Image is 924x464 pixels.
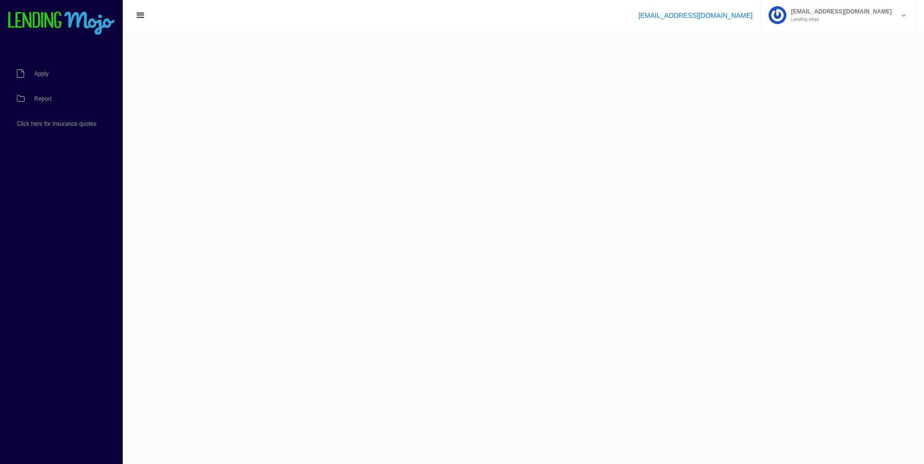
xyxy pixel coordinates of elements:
small: Lending Mojo [786,17,892,22]
img: logo-small.png [7,12,115,36]
span: [EMAIL_ADDRESS][DOMAIN_NAME] [786,9,892,14]
img: Profile image [769,6,786,24]
span: Click here for insurance quotes [17,121,96,127]
span: Report [34,96,51,102]
a: [EMAIL_ADDRESS][DOMAIN_NAME] [638,12,752,19]
span: Apply [34,71,49,77]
